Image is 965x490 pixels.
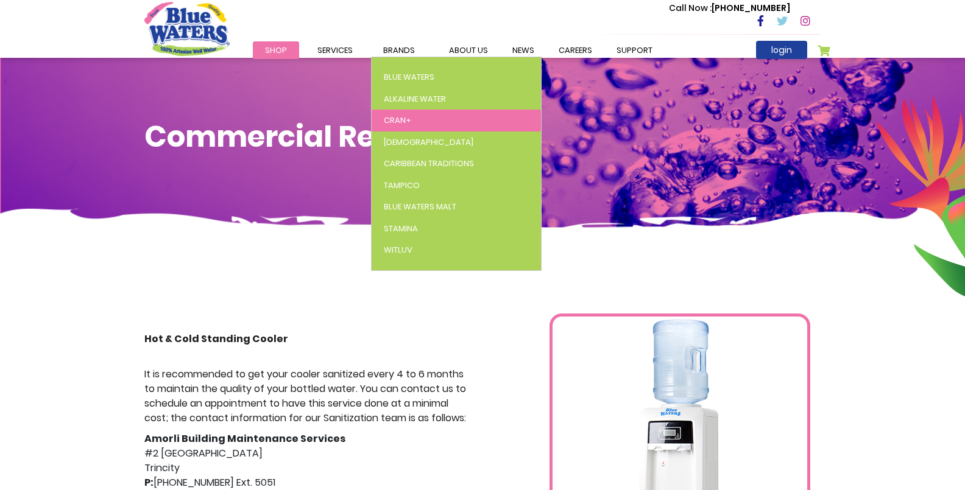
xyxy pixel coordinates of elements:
span: Services [317,44,353,56]
a: about us [437,41,500,59]
span: Shop [265,44,287,56]
span: Alkaline Water [384,93,446,105]
strong: Amorli Building Maintenance Services [144,432,345,446]
span: Brands [383,44,415,56]
a: News [500,41,546,59]
p: It is recommended to get your cooler sanitized every 4 to 6 months to maintain the quality of you... [144,367,473,425]
strong: Hot & Cold Standing Cooler [144,332,288,346]
strong: P: [144,475,154,489]
span: [DEMOGRAPHIC_DATA] [384,136,473,148]
span: Stamina [384,223,418,234]
a: login [756,41,807,59]
span: Tampico [384,180,420,191]
span: Caribbean Traditions [384,158,474,169]
a: store logo [144,2,230,55]
p: [PHONE_NUMBER] [669,2,790,15]
h1: Commercial Rentals [144,119,821,155]
span: WitLuv [384,244,412,256]
span: Call Now : [669,2,712,14]
a: careers [546,41,604,59]
span: Blue Waters Malt [384,201,456,212]
span: Cran+ [384,114,411,126]
a: support [604,41,665,59]
span: Blue Waters [384,71,434,83]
